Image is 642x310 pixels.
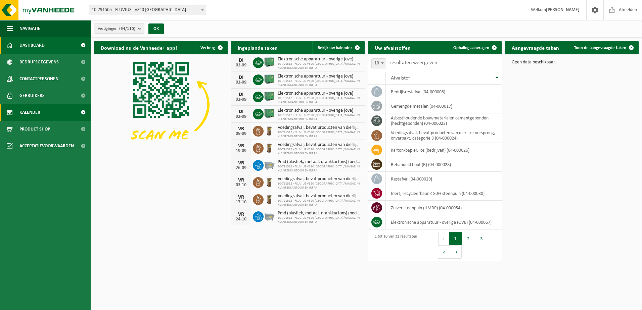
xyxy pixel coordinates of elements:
[234,97,248,102] div: 02-09
[386,128,502,143] td: voedingsafval, bevat producten van dierlijke oorsprong, onverpakt, categorie 3 (04-000024)
[278,182,361,190] span: 10-791512 - FLUVIUS VS20 [GEOGRAPHIC_DATA]/MAGAZIJN, KLANTENKANTOOR EN INFRA
[546,7,580,12] strong: [PERSON_NAME]
[119,27,135,31] count: (64/110)
[264,142,275,153] img: WB-0140-HPE-BN-01
[234,195,248,200] div: VR
[234,217,248,222] div: 24-10
[234,114,248,119] div: 02-09
[278,57,361,62] span: Elektronische apparatuur - overige (ove)
[278,62,361,70] span: 10-791512 - FLUVIUS VS20 [GEOGRAPHIC_DATA]/MAGAZIJN, KLANTENKANTOOR EN INFRA
[278,131,361,139] span: 10-791512 - FLUVIUS VS20 [GEOGRAPHIC_DATA]/MAGAZIJN, KLANTENKANTOOR EN INFRA
[391,75,410,81] span: Afvalstof
[234,80,248,85] div: 02-09
[234,126,248,132] div: VR
[371,231,417,259] div: 1 tot 10 van 32 resultaten
[234,75,248,80] div: DI
[234,200,248,205] div: 17-10
[19,20,40,37] span: Navigatie
[386,157,502,172] td: behandeld hout (B) (04-000028)
[278,216,361,224] span: 10-791512 - FLUVIUS VS20 [GEOGRAPHIC_DATA]/MAGAZIJN, KLANTENKANTOOR EN INFRA
[449,232,462,245] button: 1
[438,232,449,245] button: Previous
[264,210,275,222] img: WB-2500-GAL-GY-01
[386,85,502,99] td: bedrijfsrestafval (04-000008)
[318,46,352,50] span: Bekijk uw kalender
[278,165,361,173] span: 10-791512 - FLUVIUS VS20 [GEOGRAPHIC_DATA]/MAGAZIJN, KLANTENKANTOOR EN INFRA
[278,194,361,199] span: Voedingsafval, bevat producten van dierlijke oorsprong, onverpakt, categorie 3
[462,232,475,245] button: 2
[234,132,248,136] div: 05-09
[386,215,502,229] td: elektronische apparatuur - overige (OVE) (04-000067)
[148,23,164,34] button: OK
[278,125,361,131] span: Voedingsafval, bevat producten van dierlijke oorsprong, onverpakt, categorie 3
[475,232,488,245] button: 3
[569,41,638,54] a: Toon de aangevraagde taken
[372,59,386,68] span: 10
[448,41,501,54] a: Ophaling aanvragen
[200,46,215,50] span: Verberg
[264,73,275,85] img: PB-HB-1400-HPE-GN-01
[98,24,135,34] span: Vestigingen
[278,159,361,165] span: Pmd (plastiek, metaal, drankkartons) (bedrijven)
[371,58,386,68] span: 10
[19,121,50,138] span: Product Shop
[386,113,502,128] td: asbesthoudende bouwmaterialen cementgebonden (hechtgebonden) (04-000023)
[234,58,248,63] div: DI
[574,46,626,50] span: Toon de aangevraagde taken
[94,41,184,54] h2: Download nu de Vanheede+ app!
[89,5,206,15] span: 10-791505 - FLUVIUS - VS20 ANTWERPEN
[94,54,228,155] img: Download de VHEPlus App
[234,143,248,149] div: VR
[264,176,275,188] img: WB-0140-HPE-BN-01
[278,91,361,96] span: Elektronische apparatuur - overige (ove)
[19,37,45,54] span: Dashboard
[264,193,275,205] img: WB-0140-HPE-BN-01
[195,41,227,54] button: Verberg
[94,23,144,34] button: Vestigingen(64/110)
[264,56,275,68] img: PB-HB-1400-HPE-GN-01
[278,113,361,121] span: 10-791512 - FLUVIUS VS20 [GEOGRAPHIC_DATA]/MAGAZIJN, KLANTENKANTOOR EN INFRA
[386,143,502,157] td: karton/papier, los (bedrijven) (04-000026)
[312,41,364,54] a: Bekijk uw kalender
[386,172,502,186] td: restafval (04-000029)
[386,201,502,215] td: zuiver steenpuin (HMRP) (04-000054)
[19,54,59,70] span: Bedrijfsgegevens
[234,212,248,217] div: VR
[234,166,248,170] div: 26-09
[278,96,361,104] span: 10-791512 - FLUVIUS VS20 [GEOGRAPHIC_DATA]/MAGAZIJN, KLANTENKANTOOR EN INFRA
[234,183,248,188] div: 03-10
[278,199,361,207] span: 10-791512 - FLUVIUS VS20 [GEOGRAPHIC_DATA]/MAGAZIJN, KLANTENKANTOOR EN INFRA
[264,159,275,170] img: WB-2500-GAL-GY-01
[278,176,361,182] span: Voedingsafval, bevat producten van dierlijke oorsprong, onverpakt, categorie 3
[389,60,437,65] label: resultaten weergeven
[505,41,566,54] h2: Aangevraagde taken
[512,60,632,65] p: Geen data beschikbaar.
[234,149,248,153] div: 19-09
[19,104,40,121] span: Kalender
[278,74,361,79] span: Elektronische apparatuur - overige (ove)
[386,186,502,201] td: inert, recycleerbaar < 80% steenpuin (04-000030)
[438,245,451,259] button: 4
[264,125,275,136] img: WB-0140-HPE-BN-01
[278,79,361,87] span: 10-791512 - FLUVIUS VS20 [GEOGRAPHIC_DATA]/MAGAZIJN, KLANTENKANTOOR EN INFRA
[234,92,248,97] div: DI
[278,148,361,156] span: 10-791512 - FLUVIUS VS20 [GEOGRAPHIC_DATA]/MAGAZIJN, KLANTENKANTOOR EN INFRA
[264,91,275,102] img: PB-HB-1400-HPE-GN-01
[386,99,502,113] td: gemengde metalen (04-000017)
[234,63,248,68] div: 02-09
[231,41,284,54] h2: Ingeplande taken
[234,160,248,166] div: VR
[264,108,275,119] img: PB-HB-1400-HPE-GN-01
[368,41,417,54] h2: Uw afvalstoffen
[234,177,248,183] div: VR
[19,138,74,154] span: Acceptatievoorwaarden
[453,46,489,50] span: Ophaling aanvragen
[278,108,361,113] span: Elektronische apparatuur - overige (ove)
[278,142,361,148] span: Voedingsafval, bevat producten van dierlijke oorsprong, onverpakt, categorie 3
[278,211,361,216] span: Pmd (plastiek, metaal, drankkartons) (bedrijven)
[19,70,58,87] span: Contactpersonen
[451,245,462,259] button: Next
[19,87,45,104] span: Gebruikers
[234,109,248,114] div: DI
